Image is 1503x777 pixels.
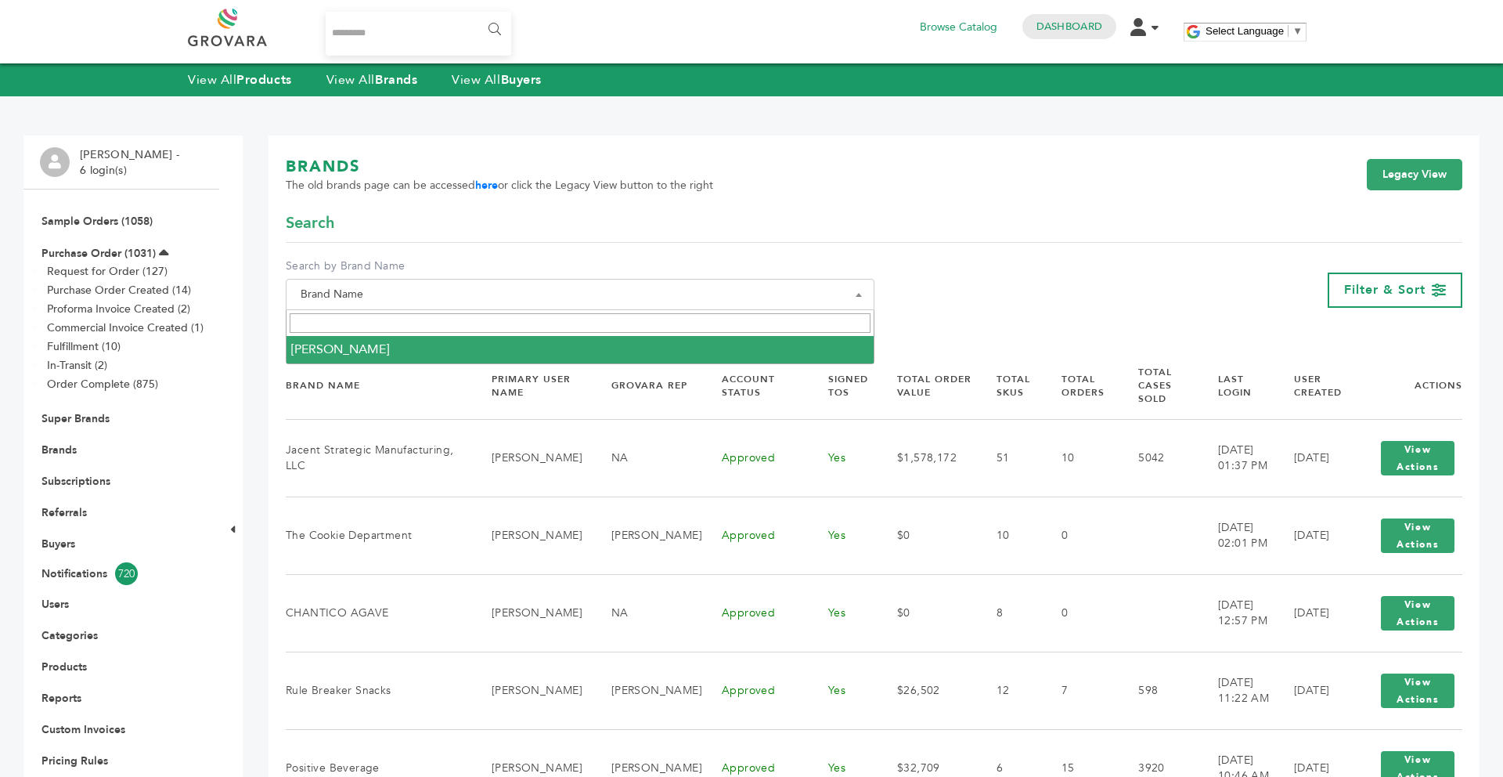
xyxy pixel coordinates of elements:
[472,352,592,419] th: Primary User Name
[977,419,1042,497] td: 51
[41,628,98,643] a: Categories
[977,652,1042,729] td: 12
[1198,352,1274,419] th: Last Login
[592,497,702,574] td: [PERSON_NAME]
[1198,652,1274,729] td: [DATE] 11:22 AM
[809,497,878,574] td: Yes
[286,652,472,729] td: Rule Breaker Snacks
[1119,419,1198,497] td: 5042
[1381,441,1454,475] button: View Actions
[41,505,87,520] a: Referrals
[809,419,878,497] td: Yes
[1292,25,1303,37] span: ▼
[41,597,69,612] a: Users
[286,352,472,419] th: Brand Name
[702,352,809,419] th: Account Status
[878,419,977,497] td: $1,578,172
[702,574,809,652] td: Approved
[1042,497,1119,574] td: 0
[1198,497,1274,574] td: [DATE] 02:01 PM
[41,562,201,585] a: Notifications720
[1274,497,1353,574] td: [DATE]
[472,419,592,497] td: [PERSON_NAME]
[1198,419,1274,497] td: [DATE] 01:37 PM
[1036,20,1102,34] a: Dashboard
[1198,574,1274,652] td: [DATE] 12:57 PM
[286,497,472,574] td: The Cookie Department
[47,339,121,354] a: Fulfillment (10)
[115,562,138,585] span: 720
[41,214,153,229] a: Sample Orders (1058)
[1042,652,1119,729] td: 7
[326,12,511,56] input: Search...
[1042,352,1119,419] th: Total Orders
[878,574,977,652] td: $0
[41,411,110,426] a: Super Brands
[472,652,592,729] td: [PERSON_NAME]
[1274,419,1353,497] td: [DATE]
[1206,25,1284,37] span: Select Language
[286,212,334,234] span: Search
[41,443,77,457] a: Brands
[47,264,168,279] a: Request for Order (127)
[809,352,878,419] th: Signed TOS
[592,574,702,652] td: NA
[326,71,418,89] a: View AllBrands
[286,156,713,178] h1: BRANDS
[41,474,110,489] a: Subscriptions
[375,71,417,89] strong: Brands
[920,19,997,36] a: Browse Catalog
[977,352,1042,419] th: Total SKUs
[286,258,874,274] label: Search by Brand Name
[1353,352,1462,419] th: Actions
[188,71,292,89] a: View AllProducts
[702,419,809,497] td: Approved
[878,652,977,729] td: $26,502
[47,320,204,335] a: Commercial Invoice Created (1)
[286,419,472,497] td: Jacent Strategic Manufacturing, LLC
[286,178,713,193] span: The old brands page can be accessed or click the Legacy View button to the right
[1381,596,1454,631] button: View Actions
[809,574,878,652] td: Yes
[475,178,498,193] a: here
[809,652,878,729] td: Yes
[41,754,108,768] a: Pricing Rules
[1274,574,1353,652] td: [DATE]
[1119,352,1198,419] th: Total Cases Sold
[1274,352,1353,419] th: User Created
[41,660,87,674] a: Products
[878,352,977,419] th: Total Order Value
[40,147,70,177] img: profile.png
[452,71,542,89] a: View AllBuyers
[294,284,866,305] span: Brand Name
[1274,652,1353,729] td: [DATE]
[47,358,107,373] a: In-Transit (2)
[472,497,592,574] td: [PERSON_NAME]
[47,283,191,298] a: Purchase Order Created (14)
[878,497,977,574] td: $0
[47,377,158,392] a: Order Complete (875)
[41,691,81,706] a: Reports
[1206,25,1303,37] a: Select Language​
[80,147,183,178] li: [PERSON_NAME] - 6 login(s)
[47,302,190,316] a: Proforma Invoice Created (2)
[592,652,702,729] td: [PERSON_NAME]
[592,352,702,419] th: Grovara Rep
[977,497,1042,574] td: 10
[1042,574,1119,652] td: 0
[592,419,702,497] td: NA
[286,574,472,652] td: CHANTICO AGAVE
[41,246,156,261] a: Purchase Order (1031)
[290,313,870,333] input: Search
[1119,652,1198,729] td: 598
[472,574,592,652] td: [PERSON_NAME]
[286,279,874,310] span: Brand Name
[1042,419,1119,497] td: 10
[1288,25,1289,37] span: ​
[977,574,1042,652] td: 8
[1381,519,1454,553] button: View Actions
[1344,281,1426,298] span: Filter & Sort
[41,537,75,551] a: Buyers
[1367,159,1462,190] a: Legacy View
[501,71,542,89] strong: Buyers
